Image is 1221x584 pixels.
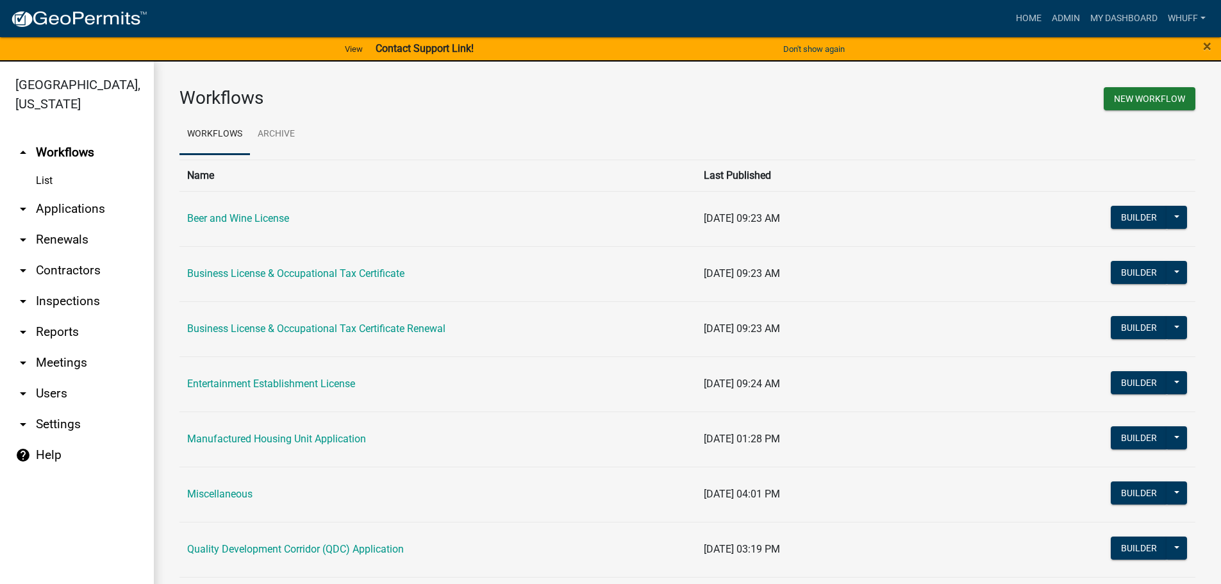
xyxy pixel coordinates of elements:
button: Builder [1111,206,1167,229]
strong: Contact Support Link! [376,42,474,54]
button: Builder [1111,261,1167,284]
a: whuff [1163,6,1211,31]
th: Name [179,160,696,191]
a: Manufactured Housing Unit Application [187,433,366,445]
th: Last Published [696,160,1020,191]
i: arrow_drop_down [15,324,31,340]
a: Beer and Wine License [187,212,289,224]
button: Builder [1111,481,1167,505]
span: [DATE] 09:23 AM [704,322,780,335]
button: Builder [1111,316,1167,339]
i: arrow_drop_down [15,355,31,371]
a: Workflows [179,114,250,155]
a: View [340,38,368,60]
i: arrow_drop_down [15,232,31,247]
a: Business License & Occupational Tax Certificate [187,267,404,279]
button: Don't show again [778,38,850,60]
span: × [1203,37,1211,55]
a: Home [1011,6,1047,31]
a: Miscellaneous [187,488,253,500]
i: help [15,447,31,463]
span: [DATE] 09:23 AM [704,212,780,224]
a: Entertainment Establishment License [187,378,355,390]
i: arrow_drop_down [15,417,31,432]
a: Business License & Occupational Tax Certificate Renewal [187,322,445,335]
span: [DATE] 01:28 PM [704,433,780,445]
a: Archive [250,114,303,155]
span: [DATE] 09:23 AM [704,267,780,279]
a: My Dashboard [1085,6,1163,31]
span: [DATE] 09:24 AM [704,378,780,390]
a: Admin [1047,6,1085,31]
span: [DATE] 03:19 PM [704,543,780,555]
button: Builder [1111,371,1167,394]
a: Quality Development Corridor (QDC) Application [187,543,404,555]
i: arrow_drop_down [15,263,31,278]
i: arrow_drop_down [15,386,31,401]
i: arrow_drop_down [15,201,31,217]
i: arrow_drop_down [15,294,31,309]
i: arrow_drop_up [15,145,31,160]
button: Close [1203,38,1211,54]
button: Builder [1111,426,1167,449]
button: Builder [1111,537,1167,560]
button: New Workflow [1104,87,1195,110]
h3: Workflows [179,87,678,109]
span: [DATE] 04:01 PM [704,488,780,500]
